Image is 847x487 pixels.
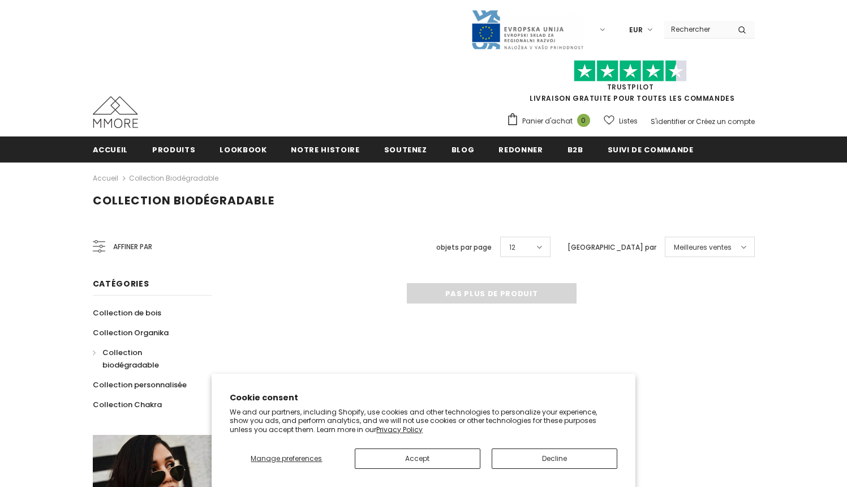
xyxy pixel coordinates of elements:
[471,24,584,34] a: Javni Razpis
[93,327,169,338] span: Collection Organika
[471,9,584,50] img: Javni Razpis
[251,454,322,463] span: Manage preferences
[492,448,617,469] button: Decline
[291,136,359,162] a: Notre histoire
[113,241,152,253] span: Affiner par
[522,116,573,127] span: Panier d'achat
[93,399,162,410] span: Collection Chakra
[230,408,617,434] p: We and our partners, including Shopify, use cookies and other technologies to personalize your ex...
[506,65,755,103] span: LIVRAISON GRATUITE POUR TOUTES LES COMMANDES
[629,24,643,36] span: EUR
[577,114,590,127] span: 0
[102,347,159,370] span: Collection biodégradable
[384,136,427,162] a: soutenez
[291,144,359,155] span: Notre histoire
[93,307,161,318] span: Collection de bois
[498,144,543,155] span: Redonner
[607,82,654,92] a: TrustPilot
[506,113,596,130] a: Panier d'achat 0
[93,144,128,155] span: Accueil
[93,375,187,395] a: Collection personnalisée
[619,116,638,127] span: Listes
[93,193,274,208] span: Collection biodégradable
[376,425,423,434] a: Privacy Policy
[93,172,118,185] a: Accueil
[384,144,427,155] span: soutenez
[567,144,583,155] span: B2B
[152,136,195,162] a: Produits
[93,395,162,415] a: Collection Chakra
[93,303,161,323] a: Collection de bois
[436,242,492,253] label: objets par page
[452,144,475,155] span: Blog
[152,144,195,155] span: Produits
[696,117,755,126] a: Créez un compte
[129,173,218,183] a: Collection biodégradable
[509,242,515,253] span: 12
[567,242,656,253] label: [GEOGRAPHIC_DATA] par
[93,343,199,375] a: Collection biodégradable
[230,392,617,404] h2: Cookie consent
[452,136,475,162] a: Blog
[674,242,732,253] span: Meilleures ventes
[498,136,543,162] a: Redonner
[220,144,266,155] span: Lookbook
[574,60,687,82] img: Faites confiance aux étoiles pilotes
[93,379,187,390] span: Collection personnalisée
[664,21,729,37] input: Search Site
[608,136,694,162] a: Suivi de commande
[230,448,343,469] button: Manage preferences
[93,278,149,289] span: Catégories
[355,448,480,469] button: Accept
[687,117,694,126] span: or
[608,144,694,155] span: Suivi de commande
[93,96,138,128] img: Cas MMORE
[567,136,583,162] a: B2B
[651,117,686,126] a: S'identifier
[93,136,128,162] a: Accueil
[220,136,266,162] a: Lookbook
[93,323,169,343] a: Collection Organika
[604,111,638,131] a: Listes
